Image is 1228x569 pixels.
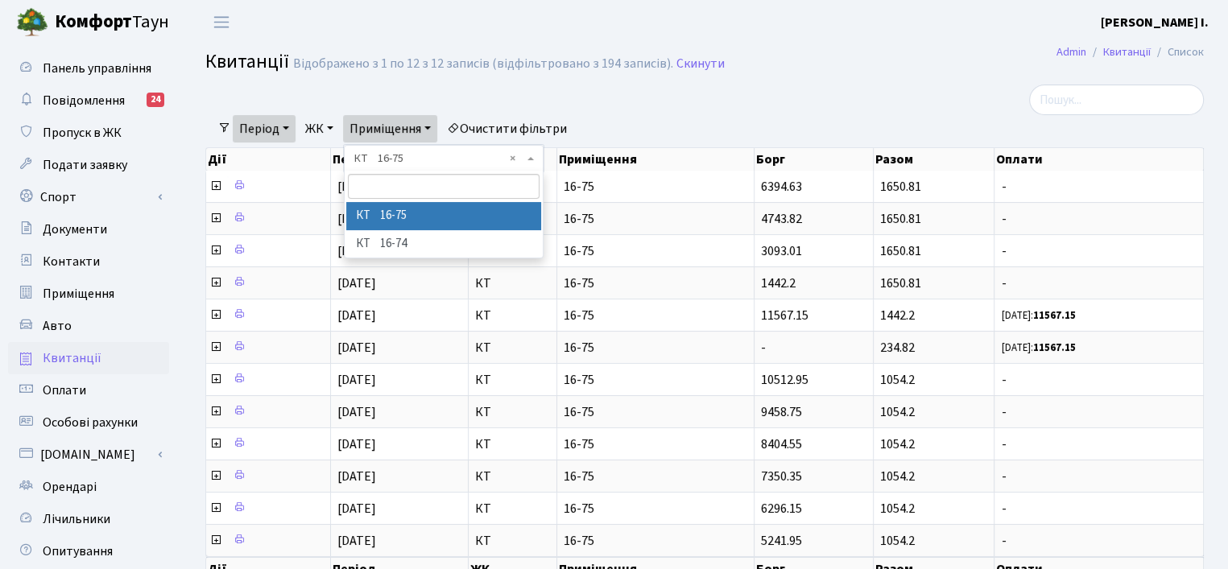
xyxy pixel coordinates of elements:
[337,178,376,196] span: [DATE]
[344,145,544,172] span: КТ 16-75
[8,149,169,181] a: Подати заявку
[337,435,376,453] span: [DATE]
[564,502,747,515] span: 16-75
[475,470,550,483] span: КТ
[880,274,921,292] span: 1650.81
[475,277,550,290] span: КТ
[761,371,808,389] span: 10512.95
[331,148,469,171] th: Період
[475,373,550,386] span: КТ
[880,500,915,517] span: 1054.2
[43,542,113,560] span: Опитування
[564,470,747,483] span: 16-75
[761,307,808,324] span: 11567.15
[43,221,107,238] span: Документи
[43,285,114,303] span: Приміщення
[761,500,802,517] span: 6296.15
[1001,340,1075,355] small: [DATE]:
[205,47,289,76] span: Квитанції
[1151,43,1204,61] li: Список
[55,9,132,35] b: Комфорт
[761,178,802,196] span: 6394.63
[43,414,138,431] span: Особові рахунки
[354,150,523,167] span: КТ 16-75
[337,307,376,324] span: [DATE]
[761,274,796,292] span: 1442.2
[564,309,747,322] span: 16-75
[880,403,915,421] span: 1054.2
[8,278,169,310] a: Приміщення
[564,212,747,225] span: 16-75
[43,510,110,528] span: Лічильники
[880,435,915,453] span: 1054.2
[55,9,169,36] span: Таун
[1032,308,1075,323] b: 11567.15
[564,180,747,193] span: 16-75
[8,439,169,471] a: [DOMAIN_NAME]
[564,534,747,547] span: 16-75
[475,438,550,451] span: КТ
[8,181,169,213] a: Спорт
[337,210,376,228] span: [DATE]
[440,115,573,142] a: Очистити фільтри
[880,532,915,550] span: 1054.2
[43,317,72,335] span: Авто
[880,339,915,357] span: 234.82
[206,148,331,171] th: Дії
[880,468,915,485] span: 1054.2
[475,534,550,547] span: КТ
[1001,406,1197,419] span: -
[8,374,169,406] a: Оплати
[43,253,100,270] span: Контакти
[564,277,747,290] span: 16-75
[1001,373,1197,386] span: -
[564,341,747,354] span: 16-75
[475,309,550,322] span: КТ
[475,502,550,515] span: КТ
[8,245,169,278] a: Контакти
[201,9,242,35] button: Переключити навігацію
[337,339,376,357] span: [DATE]
[1001,534,1197,547] span: -
[233,115,296,142] a: Період
[1001,438,1197,451] span: -
[564,245,747,258] span: 16-75
[755,148,874,171] th: Борг
[337,468,376,485] span: [DATE]
[8,85,169,117] a: Повідомлення24
[1001,308,1075,323] small: [DATE]:
[564,406,747,419] span: 16-75
[147,93,164,107] div: 24
[8,52,169,85] a: Панель управління
[761,210,802,228] span: 4743.82
[880,371,915,389] span: 1054.2
[475,341,550,354] span: КТ
[880,210,921,228] span: 1650.81
[761,435,802,453] span: 8404.55
[880,242,921,260] span: 1650.81
[1032,35,1228,69] nav: breadcrumb
[1001,212,1197,225] span: -
[510,150,515,167] span: Видалити всі елементи
[8,117,169,149] a: Пропуск в ЖК
[8,213,169,245] a: Документи
[761,339,766,357] span: -
[1101,13,1209,32] a: [PERSON_NAME] І.
[1101,14,1209,31] b: [PERSON_NAME] І.
[8,342,169,374] a: Квитанції
[761,532,802,550] span: 5241.95
[43,124,122,142] span: Пропуск в ЖК
[43,60,151,77] span: Панель управління
[337,403,376,421] span: [DATE]
[337,274,376,292] span: [DATE]
[564,373,747,386] span: 16-75
[8,535,169,567] a: Опитування
[43,349,101,367] span: Квитанції
[337,371,376,389] span: [DATE]
[880,178,921,196] span: 1650.81
[761,468,802,485] span: 7350.35
[8,471,169,503] a: Орендарі
[16,6,48,39] img: logo.png
[761,242,802,260] span: 3093.01
[337,242,376,260] span: [DATE]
